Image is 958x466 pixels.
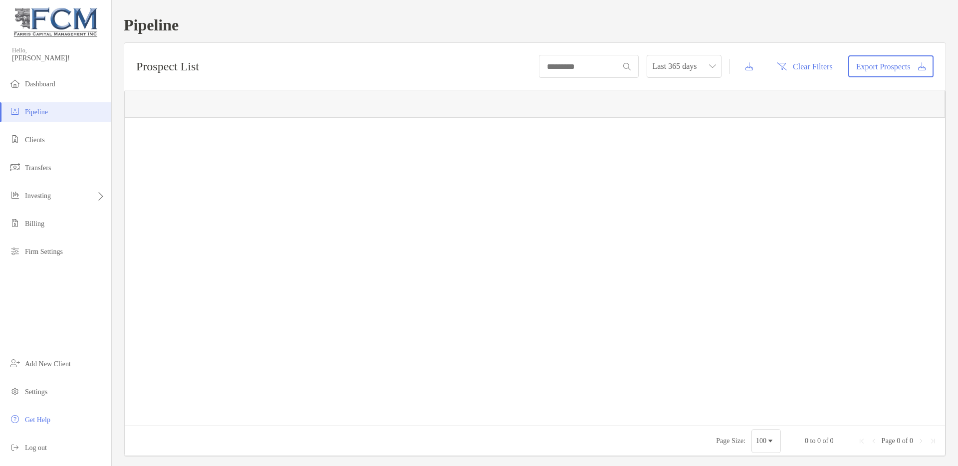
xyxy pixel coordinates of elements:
[716,437,745,445] div: Page Size:
[9,357,21,369] img: add_new_client icon
[25,220,44,228] span: Billing
[25,248,63,255] span: Firm Settings
[623,63,631,70] img: input icon
[9,245,21,257] img: firm-settings icon
[25,164,51,172] span: Transfers
[12,54,105,62] span: [PERSON_NAME]!
[9,77,21,89] img: dashboard icon
[653,55,716,77] span: Last 365 days
[756,437,766,445] div: 100
[25,192,51,200] span: Investing
[124,16,946,34] h1: Pipeline
[910,437,913,445] span: 0
[817,437,821,445] span: 0
[25,80,55,88] span: Dashboard
[9,217,21,229] img: billing icon
[25,136,45,144] span: Clients
[917,437,925,445] div: Next Page
[9,441,21,453] img: logout icon
[9,161,21,173] img: transfers icon
[25,360,71,368] span: Add New Client
[769,55,841,77] button: Clear Filters
[9,105,21,117] img: pipeline icon
[9,413,21,425] img: get-help icon
[897,437,900,445] span: 0
[9,385,21,397] img: settings icon
[810,437,816,445] span: to
[858,437,866,445] div: First Page
[929,437,937,445] div: Last Page
[805,437,808,445] span: 0
[830,437,834,445] span: 0
[136,60,199,73] h3: Prospect List
[25,388,47,396] span: Settings
[882,437,895,445] span: Page
[848,55,934,77] a: Export Prospects
[9,189,21,201] img: investing icon
[751,429,781,453] div: Page Size
[25,416,50,424] span: Get Help
[9,133,21,145] img: clients icon
[870,437,878,445] div: Previous Page
[25,108,48,116] span: Pipeline
[12,4,99,40] img: Zoe Logo
[25,444,47,452] span: Log out
[902,437,908,445] span: of
[822,437,828,445] span: of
